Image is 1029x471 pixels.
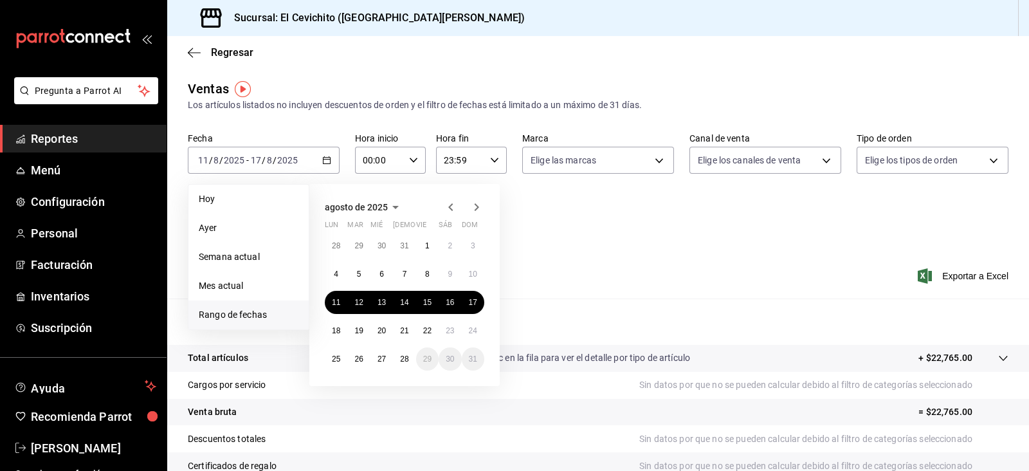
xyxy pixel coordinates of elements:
[219,155,223,165] span: /
[31,288,156,305] span: Inventarios
[188,378,266,392] p: Cargos por servicio
[393,221,469,234] abbr: jueves
[235,81,251,97] img: Tooltip marker
[31,439,156,457] span: [PERSON_NAME]
[31,162,156,179] span: Menú
[250,155,262,165] input: --
[423,326,432,335] abbr: 22 de agosto de 2025
[141,33,152,44] button: open_drawer_menu
[213,155,219,165] input: --
[14,77,158,104] button: Pregunta a Parrot AI
[325,234,347,257] button: 28 de julio de 2025
[246,155,249,165] span: -
[223,155,245,165] input: ----
[209,155,213,165] span: /
[423,298,432,307] abbr: 15 de agosto de 2025
[393,291,415,314] button: 14 de agosto de 2025
[400,326,408,335] abbr: 21 de agosto de 2025
[393,234,415,257] button: 31 de julio de 2025
[325,263,347,286] button: 4 de agosto de 2025
[462,319,484,342] button: 24 de agosto de 2025
[531,154,596,167] span: Elige las marcas
[918,405,1008,419] p: = $22,765.00
[920,268,1008,284] button: Exportar a Excel
[639,378,1008,392] p: Sin datos por que no se pueden calcular debido al filtro de categorías seleccionado
[393,263,415,286] button: 7 de agosto de 2025
[918,351,972,365] p: + $22,765.00
[188,351,248,365] p: Total artículos
[446,298,454,307] abbr: 16 de agosto de 2025
[325,202,388,212] span: agosto de 2025
[689,134,841,143] label: Canal de venta
[448,241,452,250] abbr: 2 de agosto de 2025
[865,154,958,167] span: Elige los tipos de orden
[439,347,461,371] button: 30 de agosto de 2025
[469,298,477,307] abbr: 17 de agosto de 2025
[35,84,138,98] span: Pregunta a Parrot AI
[31,225,156,242] span: Personal
[370,347,393,371] button: 27 de agosto de 2025
[325,291,347,314] button: 11 de agosto de 2025
[354,298,363,307] abbr: 12 de agosto de 2025
[400,298,408,307] abbr: 14 de agosto de 2025
[31,319,156,337] span: Suscripción
[439,291,461,314] button: 16 de agosto de 2025
[393,347,415,371] button: 28 de agosto de 2025
[199,192,298,206] span: Hoy
[378,326,386,335] abbr: 20 de agosto de 2025
[211,46,253,59] span: Regresar
[224,10,525,26] h3: Sucursal: El Cevichito ([GEOGRAPHIC_DATA][PERSON_NAME])
[436,134,507,143] label: Hora fin
[439,263,461,286] button: 9 de agosto de 2025
[188,405,237,419] p: Venta bruta
[416,234,439,257] button: 1 de agosto de 2025
[698,154,801,167] span: Elige los canales de venta
[400,241,408,250] abbr: 31 de julio de 2025
[9,93,158,107] a: Pregunta a Parrot AI
[857,134,1008,143] label: Tipo de orden
[325,347,347,371] button: 25 de agosto de 2025
[334,270,338,279] abbr: 4 de agosto de 2025
[469,270,477,279] abbr: 10 de agosto de 2025
[469,355,477,364] abbr: 31 de agosto de 2025
[354,326,363,335] abbr: 19 de agosto de 2025
[425,270,430,279] abbr: 8 de agosto de 2025
[31,193,156,210] span: Configuración
[31,130,156,147] span: Reportes
[439,221,452,234] abbr: sábado
[423,355,432,364] abbr: 29 de agosto de 2025
[462,347,484,371] button: 31 de agosto de 2025
[469,326,477,335] abbr: 24 de agosto de 2025
[378,241,386,250] abbr: 30 de julio de 2025
[347,234,370,257] button: 29 de julio de 2025
[639,432,1008,446] p: Sin datos por que no se pueden calcular debido al filtro de categorías seleccionado
[199,250,298,264] span: Semana actual
[439,234,461,257] button: 2 de agosto de 2025
[262,155,266,165] span: /
[471,241,475,250] abbr: 3 de agosto de 2025
[462,291,484,314] button: 17 de agosto de 2025
[188,46,253,59] button: Regresar
[325,199,403,215] button: agosto de 2025
[347,291,370,314] button: 12 de agosto de 2025
[325,221,338,234] abbr: lunes
[31,408,156,425] span: Recomienda Parrot
[188,432,266,446] p: Descuentos totales
[332,298,340,307] abbr: 11 de agosto de 2025
[378,298,386,307] abbr: 13 de agosto de 2025
[393,319,415,342] button: 21 de agosto de 2025
[462,234,484,257] button: 3 de agosto de 2025
[354,241,363,250] abbr: 29 de julio de 2025
[370,291,393,314] button: 13 de agosto de 2025
[188,314,1008,329] p: Resumen
[31,256,156,273] span: Facturación
[347,221,363,234] abbr: martes
[425,241,430,250] abbr: 1 de agosto de 2025
[462,221,478,234] abbr: domingo
[370,234,393,257] button: 30 de julio de 2025
[188,134,340,143] label: Fecha
[332,355,340,364] abbr: 25 de agosto de 2025
[439,319,461,342] button: 23 de agosto de 2025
